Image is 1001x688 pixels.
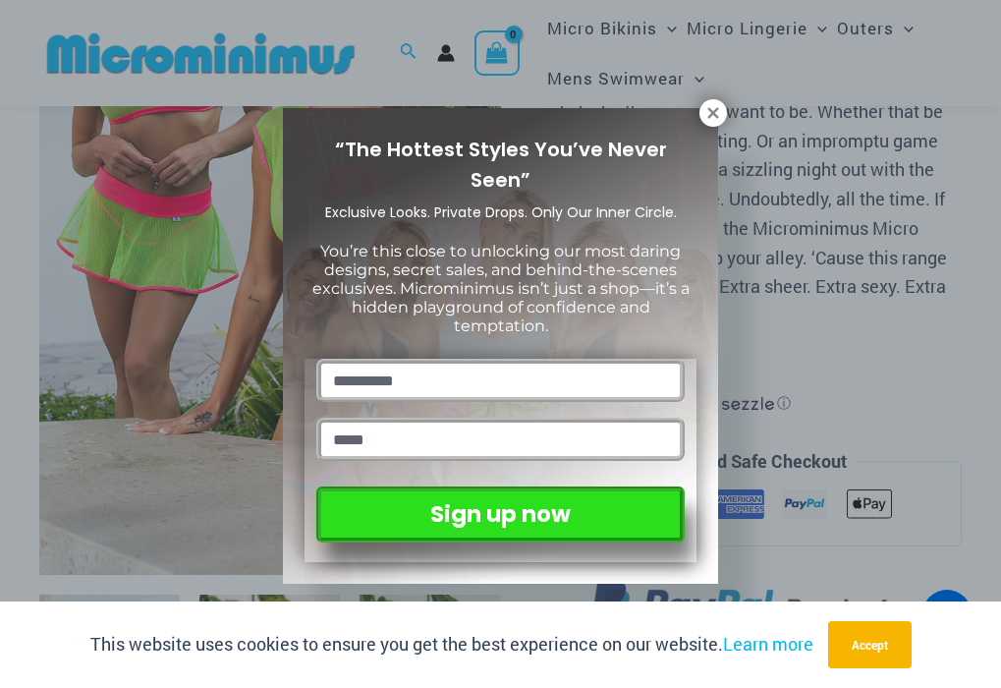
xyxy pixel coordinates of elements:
[316,487,685,543] button: Sign up now
[335,136,667,194] span: “The Hottest Styles You’ve Never Seen”
[723,632,813,656] a: Learn more
[90,630,813,659] p: This website uses cookies to ensure you get the best experience on our website.
[312,242,690,336] span: You’re this close to unlocking our most daring designs, secret sales, and behind-the-scenes exclu...
[828,621,912,668] button: Accept
[325,202,677,222] span: Exclusive Looks. Private Drops. Only Our Inner Circle.
[699,99,727,127] button: Close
